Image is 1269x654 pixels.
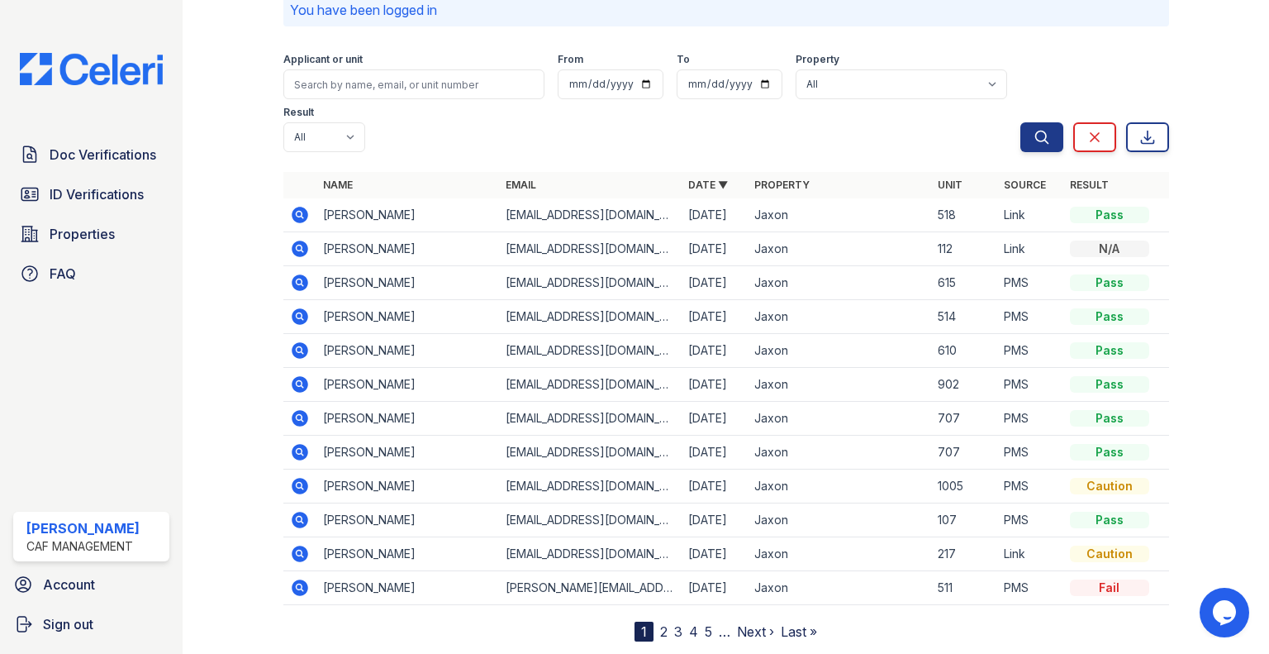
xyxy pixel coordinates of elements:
[748,198,930,232] td: Jaxon
[931,266,997,300] td: 615
[43,575,95,594] span: Account
[997,537,1063,571] td: Link
[499,504,682,537] td: [EMAIL_ADDRESS][DOMAIN_NAME]
[931,368,997,402] td: 902
[316,504,499,537] td: [PERSON_NAME]
[1004,179,1046,191] a: Source
[737,623,774,640] a: Next ›
[931,436,997,470] td: 707
[7,608,176,641] button: Sign out
[1070,207,1149,223] div: Pass
[499,470,682,504] td: [EMAIL_ADDRESS][DOMAIN_NAME]
[748,470,930,504] td: Jaxon
[682,436,748,470] td: [DATE]
[13,138,169,171] a: Doc Verifications
[931,470,997,504] td: 1005
[13,178,169,211] a: ID Verifications
[682,232,748,266] td: [DATE]
[1070,478,1149,494] div: Caution
[748,504,930,537] td: Jaxon
[997,266,1063,300] td: PMS
[997,470,1063,504] td: PMS
[997,300,1063,334] td: PMS
[499,537,682,571] td: [EMAIL_ADDRESS][DOMAIN_NAME]
[13,257,169,290] a: FAQ
[682,571,748,605] td: [DATE]
[43,614,93,634] span: Sign out
[558,53,583,66] label: From
[50,264,76,284] span: FAQ
[931,232,997,266] td: 112
[1070,376,1149,393] div: Pass
[1070,274,1149,291] div: Pass
[931,537,997,571] td: 217
[283,53,363,66] label: Applicant or unit
[674,623,682,640] a: 3
[997,368,1063,402] td: PMS
[660,623,668,640] a: 2
[682,470,748,504] td: [DATE]
[682,537,748,571] td: [DATE]
[1200,588,1252,637] iframe: chat widget
[316,368,499,402] td: [PERSON_NAME]
[283,69,544,99] input: Search by name, email, or unit number
[748,232,930,266] td: Jaxon
[316,266,499,300] td: [PERSON_NAME]
[997,198,1063,232] td: Link
[316,537,499,571] td: [PERSON_NAME]
[1070,179,1109,191] a: Result
[499,368,682,402] td: [EMAIL_ADDRESS][DOMAIN_NAME]
[1070,444,1149,461] div: Pass
[1070,512,1149,528] div: Pass
[748,436,930,470] td: Jaxon
[506,179,536,191] a: Email
[1070,241,1149,257] div: N/A
[682,198,748,232] td: [DATE]
[748,266,930,300] td: Jaxon
[682,266,748,300] td: [DATE]
[748,402,930,436] td: Jaxon
[634,622,654,642] div: 1
[688,179,728,191] a: Date ▼
[1070,342,1149,359] div: Pass
[316,232,499,266] td: [PERSON_NAME]
[796,53,839,66] label: Property
[931,300,997,334] td: 514
[997,232,1063,266] td: Link
[50,224,115,244] span: Properties
[997,504,1063,537] td: PMS
[931,334,997,368] td: 610
[682,368,748,402] td: [DATE]
[1070,308,1149,325] div: Pass
[323,179,353,191] a: Name
[13,217,169,251] a: Properties
[499,300,682,334] td: [EMAIL_ADDRESS][DOMAIN_NAME]
[499,198,682,232] td: [EMAIL_ADDRESS][DOMAIN_NAME]
[316,470,499,504] td: [PERSON_NAME]
[931,402,997,436] td: 707
[499,266,682,300] td: [EMAIL_ADDRESS][DOMAIN_NAME]
[997,334,1063,368] td: PMS
[748,300,930,334] td: Jaxon
[997,571,1063,605] td: PMS
[931,571,997,605] td: 511
[997,436,1063,470] td: PMS
[1070,546,1149,562] div: Caution
[682,504,748,537] td: [DATE]
[499,232,682,266] td: [EMAIL_ADDRESS][DOMAIN_NAME]
[26,538,140,555] div: CAF Management
[7,568,176,601] a: Account
[499,402,682,436] td: [EMAIL_ADDRESS][DOMAIN_NAME]
[677,53,690,66] label: To
[316,300,499,334] td: [PERSON_NAME]
[7,53,176,85] img: CE_Logo_Blue-a8612792a0a2168367f1c8372b55b34899dd931a85d93a1a3d3e32e68fde9ad4.png
[689,623,698,640] a: 4
[781,623,817,640] a: Last »
[748,334,930,368] td: Jaxon
[754,179,810,191] a: Property
[26,518,140,538] div: [PERSON_NAME]
[938,179,962,191] a: Unit
[997,402,1063,436] td: PMS
[1070,410,1149,427] div: Pass
[316,198,499,232] td: [PERSON_NAME]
